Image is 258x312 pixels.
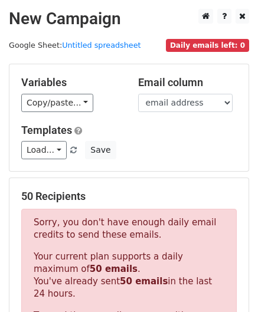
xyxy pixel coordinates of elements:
p: Your current plan supports a daily maximum of . You've already sent in the last 24 hours. [34,251,224,300]
button: Save [85,141,116,159]
p: Sorry, you don't have enough daily email credits to send these emails. [34,216,224,241]
a: Untitled spreadsheet [62,41,141,50]
h5: Email column [138,76,237,89]
a: Copy/paste... [21,94,93,112]
iframe: Chat Widget [199,255,258,312]
h5: Variables [21,76,120,89]
a: Templates [21,124,72,136]
a: Daily emails left: 0 [166,41,249,50]
a: Load... [21,141,67,159]
h5: 50 Recipients [21,190,237,203]
strong: 50 emails [90,264,138,274]
small: Google Sheet: [9,41,141,50]
h2: New Campaign [9,9,249,29]
strong: 50 emails [120,276,168,287]
span: Daily emails left: 0 [166,39,249,52]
